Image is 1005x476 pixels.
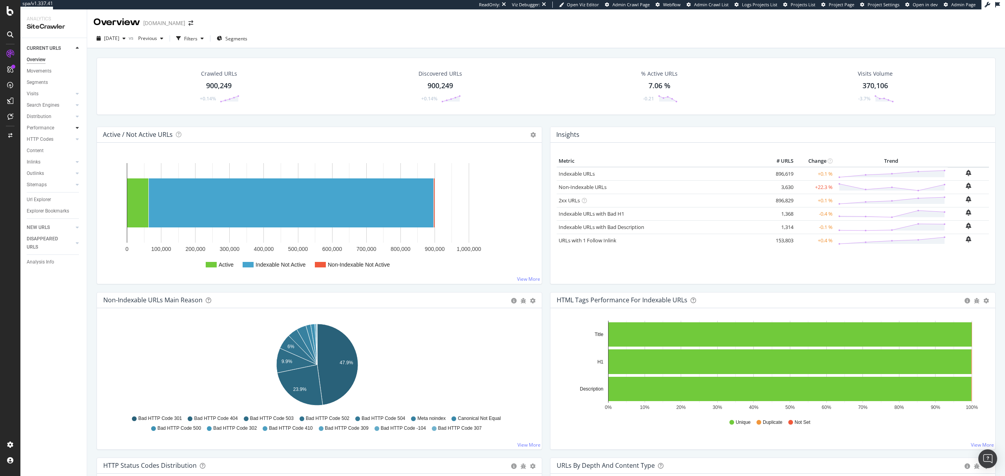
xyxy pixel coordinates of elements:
[595,332,604,337] text: Title
[27,258,54,266] div: Analysis Info
[27,16,80,22] div: Analytics
[966,405,978,410] text: 100%
[749,405,758,410] text: 40%
[135,32,166,45] button: Previous
[27,235,66,251] div: DISAPPEARED URLS
[643,95,654,102] div: -0.21
[194,415,238,422] span: Bad HTTP Code 404
[511,463,517,469] div: circle-info
[858,70,893,78] div: Visits Volume
[27,181,47,189] div: Sitemaps
[858,405,868,410] text: 70%
[27,101,73,109] a: Search Engines
[103,321,531,412] svg: A chart.
[185,246,205,252] text: 200,000
[795,167,835,181] td: +0.1 %
[795,155,835,167] th: Change
[103,155,531,278] svg: A chart.
[966,170,971,176] div: bell-plus
[931,405,940,410] text: 90%
[521,463,526,469] div: bug
[530,132,536,138] i: Options
[27,169,73,178] a: Outlinks
[438,425,482,432] span: Bad HTTP Code 307
[135,35,157,42] span: Previous
[764,167,795,181] td: 896,619
[687,2,729,8] a: Admin Crawl List
[858,95,870,102] div: -3.7%
[27,147,44,155] div: Content
[27,196,81,204] a: Url Explorer
[306,415,349,422] span: Bad HTTP Code 502
[27,67,81,75] a: Movements
[457,246,481,252] text: 1,000,000
[735,2,777,8] a: Logs Projects List
[559,197,580,204] a: 2xx URLs
[764,220,795,234] td: 1,314
[219,246,239,252] text: 300,000
[27,67,51,75] div: Movements
[966,236,971,242] div: bell-plus
[557,296,687,304] div: HTML Tags Performance for Indexable URLs
[517,441,541,448] a: View More
[559,210,624,217] a: Indexable URLs with Bad H1
[27,78,81,87] a: Segments
[254,246,274,252] text: 400,000
[250,415,294,422] span: Bad HTTP Code 503
[512,2,540,8] div: Viz Debugger:
[649,81,671,91] div: 7.06 %
[517,276,540,282] a: View More
[27,223,50,232] div: NEW URLS
[27,124,54,132] div: Performance
[27,235,73,251] a: DISAPPEARED URLS
[530,298,535,303] div: gear
[829,2,854,7] span: Project Page
[27,78,48,87] div: Segments
[188,20,193,26] div: arrow-right-arrow-left
[860,2,899,8] a: Project Settings
[27,196,51,204] div: Url Explorer
[126,246,129,252] text: 0
[293,387,307,392] text: 23.9%
[288,246,308,252] text: 500,000
[795,234,835,247] td: +0.4 %
[694,2,729,7] span: Admin Crawl List
[764,234,795,247] td: 153,803
[27,56,81,64] a: Overview
[458,415,501,422] span: Canonical Not Equal
[868,2,899,7] span: Project Settings
[783,2,815,8] a: Projects List
[225,35,247,42] span: Segments
[151,246,171,252] text: 100,000
[479,2,500,8] div: ReadOnly:
[27,90,73,98] a: Visits
[219,262,234,268] text: Active
[138,415,182,422] span: Bad HTTP Code 301
[951,2,976,7] span: Admin Page
[862,81,888,91] div: 370,106
[641,70,678,78] div: % Active URLs
[966,209,971,216] div: bell-plus
[557,155,764,167] th: Metric
[362,415,405,422] span: Bad HTTP Code 504
[605,2,650,8] a: Admin Crawl Page
[27,147,81,155] a: Content
[521,298,526,303] div: bug
[340,360,353,365] text: 47.9%
[173,32,207,45] button: Filters
[742,2,777,7] span: Logs Projects List
[764,194,795,207] td: 896,829
[27,135,73,144] a: HTTP Codes
[656,2,681,8] a: Webflow
[966,196,971,202] div: bell-plus
[965,463,970,469] div: circle-info
[764,207,795,220] td: 1,368
[795,194,835,207] td: +0.1 %
[559,183,607,191] a: Non-Indexable URLs
[27,258,81,266] a: Analysis Info
[27,113,51,121] div: Distribution
[557,461,655,469] div: URLs by Depth and Content Type
[965,298,970,303] div: circle-info
[103,461,197,469] div: HTTP Status Codes Distribution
